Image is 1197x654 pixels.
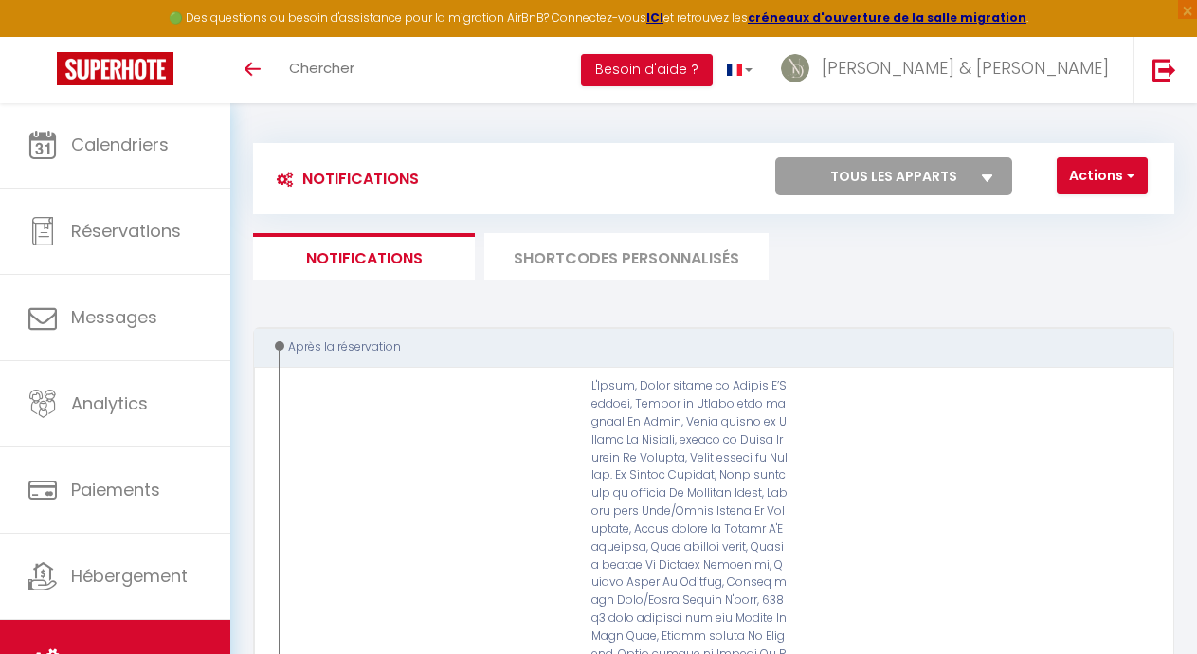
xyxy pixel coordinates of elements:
li: Notifications [253,233,475,280]
div: Après la réservation [271,338,1139,356]
a: créneaux d'ouverture de la salle migration [748,9,1026,26]
a: ICI [646,9,663,26]
span: Messages [71,305,157,329]
h3: Notifications [267,157,419,200]
span: Paiements [71,478,160,501]
button: Actions [1057,157,1148,195]
span: Réservations [71,219,181,243]
span: Calendriers [71,133,169,156]
a: Chercher [275,37,369,103]
span: Analytics [71,391,148,415]
span: Chercher [289,58,354,78]
img: logout [1152,58,1176,82]
a: ... [PERSON_NAME] & [PERSON_NAME] [767,37,1133,103]
button: Besoin d'aide ? [581,54,713,86]
li: SHORTCODES PERSONNALISÉS [484,233,769,280]
span: [PERSON_NAME] & [PERSON_NAME] [822,56,1109,80]
img: ... [781,54,809,82]
img: Super Booking [57,52,173,85]
span: Hébergement [71,564,188,588]
iframe: Chat [1116,569,1183,640]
